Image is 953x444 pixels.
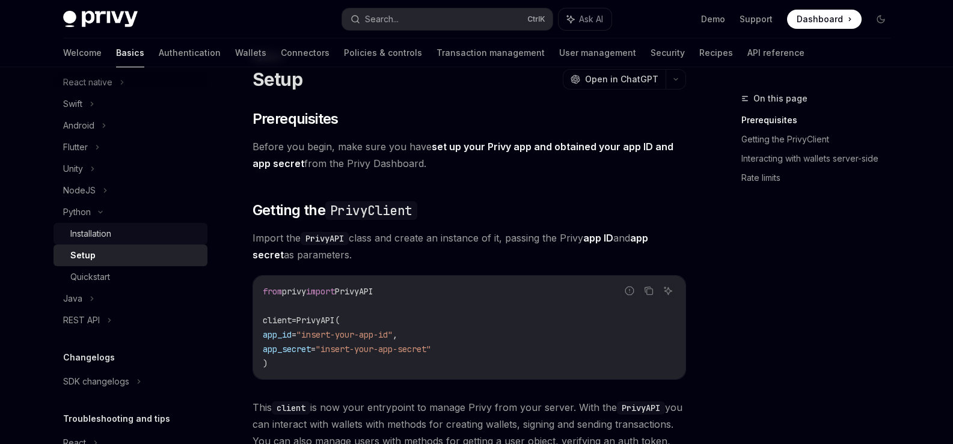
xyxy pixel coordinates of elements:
[235,38,266,67] a: Wallets
[342,8,553,30] button: Search...CtrlK
[63,183,96,198] div: NodeJS
[63,118,94,133] div: Android
[253,201,417,220] span: Getting the
[296,315,340,326] span: PrivyAPI(
[787,10,862,29] a: Dashboard
[579,13,603,25] span: Ask AI
[301,232,349,245] code: PrivyAPI
[311,344,316,354] span: =
[281,38,329,67] a: Connectors
[660,283,676,299] button: Ask AI
[335,286,373,297] span: PrivyAPI
[292,315,296,326] span: =
[63,140,88,154] div: Flutter
[253,68,302,90] h1: Setup
[263,358,268,369] span: )
[70,270,110,284] div: Quickstart
[63,162,83,176] div: Unity
[306,286,335,297] span: import
[63,412,170,426] h5: Troubleshooting and tips
[365,12,399,26] div: Search...
[63,11,138,28] img: dark logo
[253,138,686,172] span: Before you begin, make sure you have from the Privy Dashboard.
[263,286,282,297] span: from
[437,38,545,67] a: Transaction management
[641,283,657,299] button: Copy the contents from the code block
[622,283,637,299] button: Report incorrect code
[741,130,900,149] a: Getting the PrivyClient
[797,13,843,25] span: Dashboard
[116,38,144,67] a: Basics
[63,97,82,111] div: Swift
[325,201,417,220] code: PrivyClient
[263,315,292,326] span: client
[559,38,636,67] a: User management
[701,13,725,25] a: Demo
[617,401,665,415] code: PrivyAPI
[272,401,310,415] code: client
[263,329,292,340] span: app_id
[753,91,807,106] span: On this page
[585,73,658,85] span: Open in ChatGPT
[253,141,673,170] a: set up your Privy app and obtained your app ID and app secret
[282,286,306,297] span: privy
[292,329,296,340] span: =
[263,344,311,354] span: app_secret
[63,313,100,327] div: REST API
[54,266,207,288] a: Quickstart
[740,13,773,25] a: Support
[159,38,221,67] a: Authentication
[63,350,115,365] h5: Changelogs
[63,291,82,306] div: Java
[741,168,900,187] a: Rate limits
[344,38,422,67] a: Policies & controls
[741,149,900,168] a: Interacting with wallets server-side
[316,344,431,354] span: "insert-your-app-secret"
[296,329,393,340] span: "insert-your-app-id"
[253,230,686,263] span: Import the class and create an instance of it, passing the Privy and as parameters.
[559,8,611,30] button: Ask AI
[741,111,900,130] a: Prerequisites
[747,38,804,67] a: API reference
[54,223,207,245] a: Installation
[393,329,397,340] span: ,
[63,374,129,389] div: SDK changelogs
[63,38,102,67] a: Welcome
[253,109,339,129] span: Prerequisites
[699,38,733,67] a: Recipes
[63,205,91,219] div: Python
[54,245,207,266] a: Setup
[871,10,890,29] button: Toggle dark mode
[70,227,111,241] div: Installation
[70,248,96,263] div: Setup
[527,14,545,24] span: Ctrl K
[651,38,685,67] a: Security
[563,69,666,90] button: Open in ChatGPT
[583,232,613,244] strong: app ID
